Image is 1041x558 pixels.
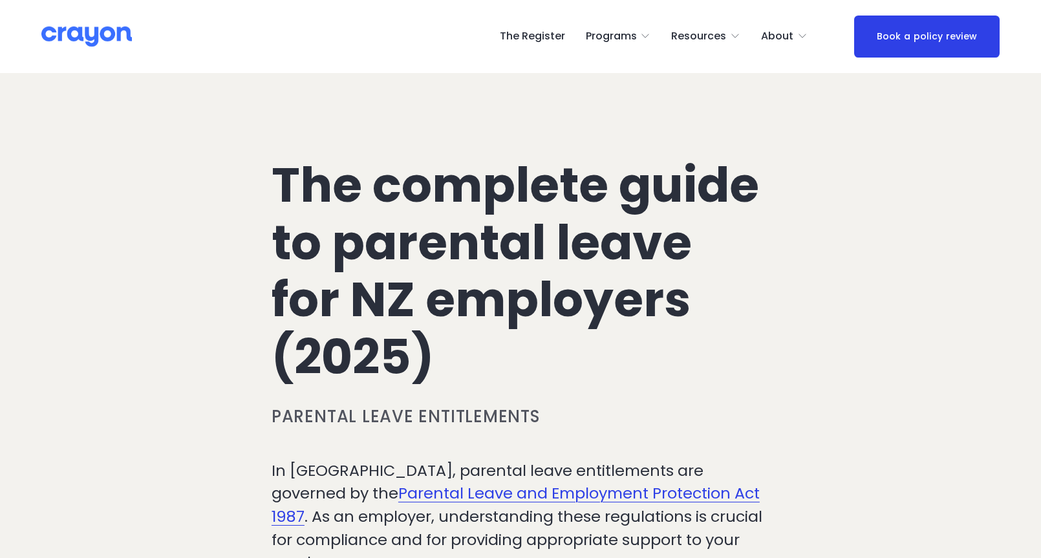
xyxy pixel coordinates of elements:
a: folder dropdown [671,26,740,47]
a: Book a policy review [854,16,999,57]
a: Parental leave entitlements [272,405,541,428]
span: Programs [586,27,637,46]
span: Resources [671,27,726,46]
a: Parental Leave and Employment Protection Act 1987 [272,482,760,527]
a: folder dropdown [586,26,651,47]
a: The Register [500,26,565,47]
span: About [761,27,793,46]
a: folder dropdown [761,26,808,47]
h1: The complete guide to parental leave for NZ employers (2025) [272,156,769,386]
img: Crayon [41,25,132,48]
